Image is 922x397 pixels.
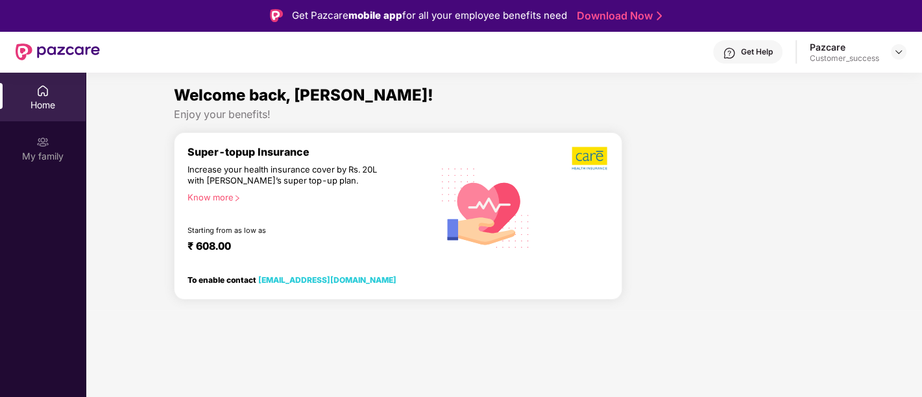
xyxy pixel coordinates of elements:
[188,240,420,256] div: ₹ 608.00
[577,9,658,23] a: Download Now
[174,108,834,121] div: Enjoy your benefits!
[174,86,433,104] span: Welcome back, [PERSON_NAME]!
[723,47,736,60] img: svg+xml;base64,PHN2ZyBpZD0iSGVscC0zMngzMiIgeG1sbnM9Imh0dHA6Ly93d3cudzMub3JnLzIwMDAvc3ZnIiB3aWR0aD...
[810,41,879,53] div: Pazcare
[188,226,378,235] div: Starting from as low as
[36,84,49,97] img: svg+xml;base64,PHN2ZyBpZD0iSG9tZSIgeG1sbnM9Imh0dHA6Ly93d3cudzMub3JnLzIwMDAvc3ZnIiB3aWR0aD0iMjAiIG...
[234,195,241,202] span: right
[188,275,396,284] div: To enable contact
[348,9,402,21] strong: mobile app
[188,192,426,201] div: Know more
[36,136,49,149] img: svg+xml;base64,PHN2ZyB3aWR0aD0iMjAiIGhlaWdodD0iMjAiIHZpZXdCb3g9IjAgMCAyMCAyMCIgZmlsbD0ibm9uZSIgeG...
[258,275,396,285] a: [EMAIL_ADDRESS][DOMAIN_NAME]
[893,47,904,57] img: svg+xml;base64,PHN2ZyBpZD0iRHJvcGRvd24tMzJ4MzIiIHhtbG5zPSJodHRwOi8vd3d3LnczLm9yZy8yMDAwL3N2ZyIgd2...
[433,154,538,261] img: svg+xml;base64,PHN2ZyB4bWxucz0iaHR0cDovL3d3dy53My5vcmcvMjAwMC9zdmciIHhtbG5zOnhsaW5rPSJodHRwOi8vd3...
[657,9,662,23] img: Stroke
[292,8,567,23] div: Get Pazcare for all your employee benefits need
[572,146,609,171] img: b5dec4f62d2307b9de63beb79f102df3.png
[16,43,100,60] img: New Pazcare Logo
[741,47,773,57] div: Get Help
[810,53,879,64] div: Customer_success
[188,164,377,186] div: Increase your health insurance cover by Rs. 20L with [PERSON_NAME]’s super top-up plan.
[188,146,433,158] div: Super-topup Insurance
[270,9,283,22] img: Logo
